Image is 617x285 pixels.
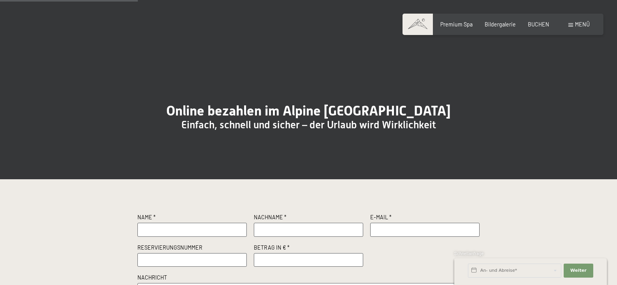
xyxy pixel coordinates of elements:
a: Premium Spa [440,21,473,28]
label: Betrag in € * [254,244,364,253]
button: Weiter [564,264,593,278]
label: Nachricht [137,274,480,283]
label: Nachname * [254,213,364,223]
span: Weiter [570,268,587,274]
span: Einfach, schnell und sicher – der Urlaub wird Wirklichkeit [181,119,436,131]
span: Online bezahlen im Alpine [GEOGRAPHIC_DATA] [166,103,451,119]
a: BUCHEN [528,21,549,28]
label: E-Mail * [370,213,480,223]
label: Name * [137,213,247,223]
label: Reservierungsnummer [137,244,247,253]
span: Schnellanfrage [454,251,483,256]
span: Menü [575,21,590,28]
a: Bildergalerie [485,21,516,28]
